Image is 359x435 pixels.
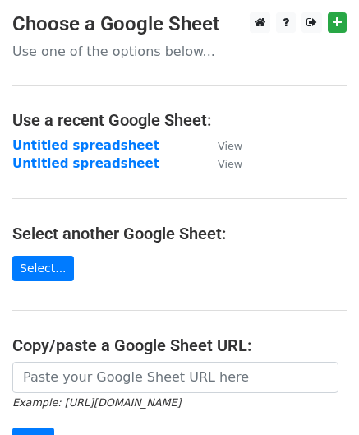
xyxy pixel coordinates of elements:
h4: Use a recent Google Sheet: [12,110,347,130]
a: Select... [12,256,74,281]
a: View [201,156,242,171]
a: View [201,138,242,153]
p: Use one of the options below... [12,43,347,60]
a: Untitled spreadsheet [12,138,159,153]
a: Untitled spreadsheet [12,156,159,171]
small: View [218,158,242,170]
h4: Copy/paste a Google Sheet URL: [12,336,347,355]
h4: Select another Google Sheet: [12,224,347,243]
input: Paste your Google Sheet URL here [12,362,338,393]
small: Example: [URL][DOMAIN_NAME] [12,396,181,409]
h3: Choose a Google Sheet [12,12,347,36]
small: View [218,140,242,152]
